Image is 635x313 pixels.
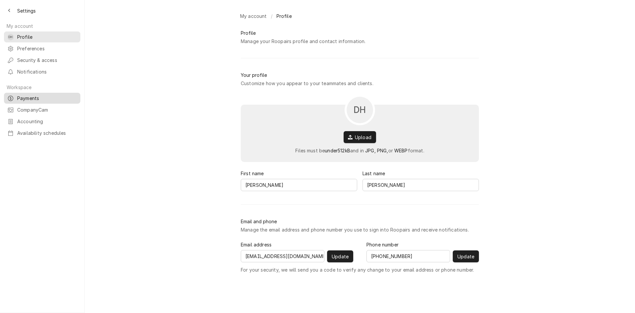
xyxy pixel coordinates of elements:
[4,128,80,138] a: Availability schedules
[362,170,385,177] label: Last name
[4,66,80,77] a: Notifications
[365,148,388,153] span: JPG, PNG,
[241,80,373,87] div: Customize how you appear to your teammates and clients.
[327,250,353,262] button: Update
[271,13,273,20] span: /
[274,11,294,22] a: Profile
[241,218,277,225] div: Email and phone
[241,29,256,36] div: Profile
[17,68,77,75] span: Notifications
[4,5,15,16] button: Back to previous page
[4,43,80,54] a: Preferences
[325,148,350,153] span: under 512 kB
[241,226,469,233] div: Manage the email address and phone number you use to sign into Roopairs and receive notifications.
[330,253,350,260] span: Update
[17,95,77,102] span: Payments
[344,131,376,143] button: Upload
[17,33,77,40] span: Profile
[17,45,77,52] span: Preferences
[276,13,292,20] span: Profile
[354,134,373,141] span: Upload
[17,118,77,125] span: Accounting
[456,253,476,260] span: Update
[241,170,264,177] label: First name
[17,57,77,64] span: Security & access
[295,147,424,154] div: Files must be and in or format.
[17,7,36,14] span: Settings
[241,266,474,273] span: For your security, we will send you a code to verify any change to your email address or phone nu...
[4,116,80,127] a: Accounting
[17,106,77,113] span: CompanyCam
[17,130,77,136] span: Availability schedules
[394,148,408,153] span: WEBP
[4,31,80,42] a: DHDaryl Harris's AvatarProfile
[241,72,267,78] div: Your profile
[241,179,357,191] input: First name
[241,38,365,45] div: Manage your Roopairs profile and contact information.
[4,55,80,66] a: Security & access
[366,250,450,262] input: Phone number
[7,34,14,40] div: DH
[7,34,14,40] div: Daryl Harris's Avatar
[4,104,80,115] a: CompanyCam
[345,95,375,125] button: DH
[453,250,479,262] button: Update
[241,250,324,262] input: Email address
[362,179,479,191] input: Last name
[241,241,272,248] label: Email address
[366,241,399,248] label: Phone number
[4,93,80,104] a: Payments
